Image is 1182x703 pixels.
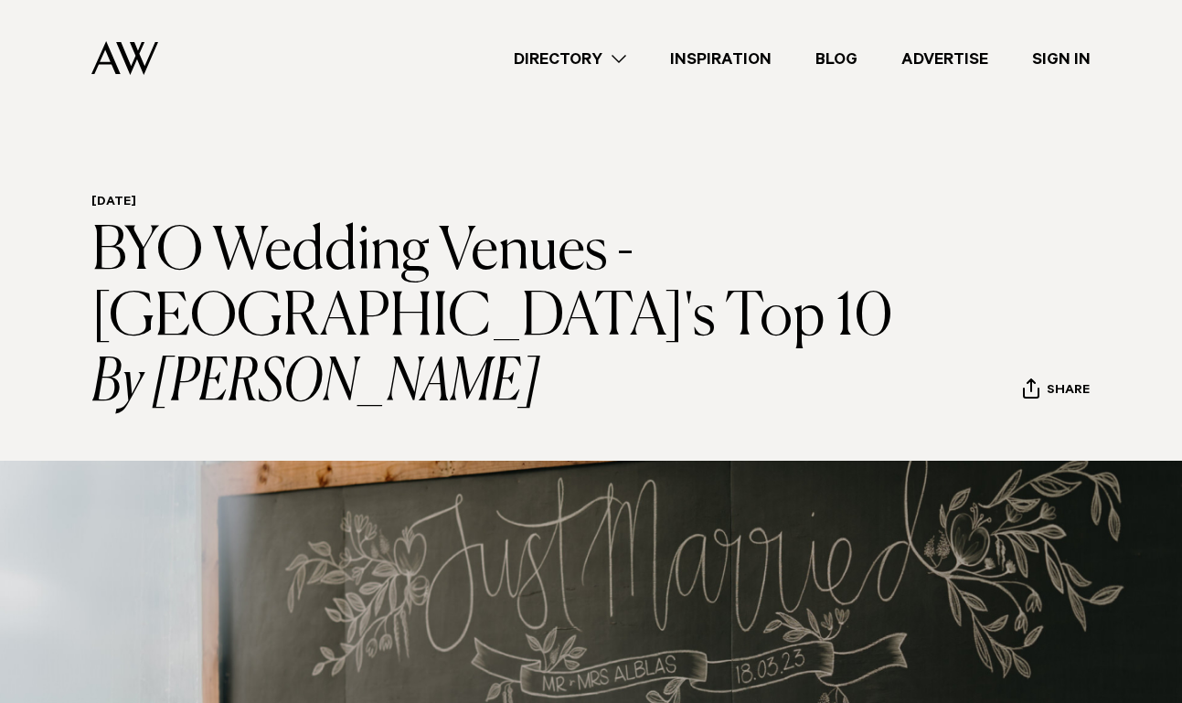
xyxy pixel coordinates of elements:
a: Blog [793,47,879,71]
span: Share [1047,383,1090,400]
a: Directory [492,47,648,71]
button: Share [1022,378,1091,405]
a: Inspiration [648,47,793,71]
h1: BYO Wedding Venues - [GEOGRAPHIC_DATA]'s Top 10 [91,219,937,417]
a: Advertise [879,47,1010,71]
a: Sign In [1010,47,1113,71]
i: By [PERSON_NAME] [91,351,937,417]
h6: [DATE] [91,195,937,212]
img: Auckland Weddings Logo [91,41,158,75]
